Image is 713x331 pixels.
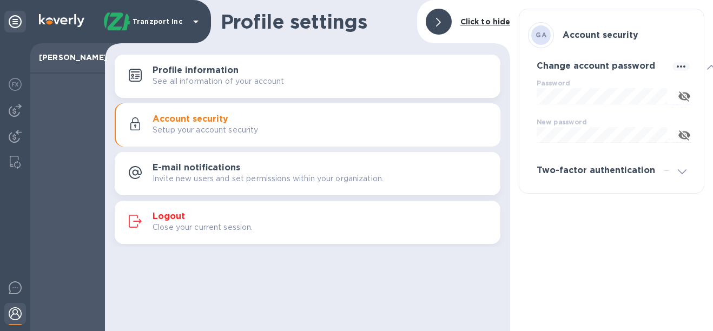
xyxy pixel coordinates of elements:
[153,211,185,222] h3: Logout
[133,18,187,25] p: Tranzport Inc
[537,61,655,71] h3: Change account password
[115,55,500,98] button: Profile informationSee all information of your account
[4,11,26,32] div: Unpin categories
[153,76,285,87] p: See all information of your account
[39,14,84,27] img: Logo
[153,173,384,184] p: Invite new users and set permissions within your organization.
[153,163,240,173] h3: E-mail notifications
[115,152,500,195] button: E-mail notificationsInvite new users and set permissions within your organization.
[221,10,408,33] h1: Profile settings
[537,119,586,125] label: New password
[39,52,96,63] p: [PERSON_NAME]
[115,201,500,244] button: LogoutClose your current session.
[528,18,695,52] div: GAAccount security
[9,78,22,91] img: Foreign exchange
[153,114,228,124] h3: Account security
[153,222,253,233] p: Close your current session.
[115,103,500,147] button: Account securitySetup your account security
[460,17,511,26] b: Click to hide
[536,31,546,39] b: GA
[537,81,570,87] label: Password
[563,30,638,41] h3: Account security
[537,165,655,176] h3: Two-factor authentication
[153,65,239,76] h3: Profile information
[153,124,259,136] p: Setup your account security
